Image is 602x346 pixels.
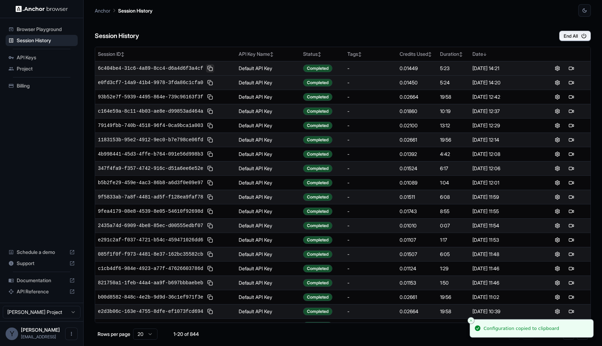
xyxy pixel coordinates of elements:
p: Anchor [95,7,110,14]
div: - [347,322,394,329]
td: Default API Key [236,318,300,333]
div: - [347,151,394,158]
div: Completed [303,322,332,330]
div: [DATE] 11:02 [472,294,535,301]
span: 98d4cacd-b24b-4625-aa91-b4e3220d2c79 [98,322,203,329]
span: 9fea4179-08e8-4539-8e05-54610f92698d [98,208,203,215]
span: ↕ [318,52,321,57]
div: 6:05 [440,251,467,258]
div: Completed [303,222,332,230]
div: 8:55 [440,208,467,215]
div: 0.01743 [400,208,434,215]
div: 0.02664 [400,308,434,315]
div: Configuration copied to clipboard [484,325,559,332]
span: 1183153b-95e2-4912-9ec0-b7e798ce06fd [98,136,203,143]
span: Yuma Heymans [21,327,60,333]
td: Default API Key [236,175,300,190]
div: Completed [303,208,332,215]
div: 0.01860 [400,108,434,115]
div: [DATE] 11:46 [472,279,535,286]
div: 0.01124 [400,265,434,272]
div: - [347,108,394,115]
div: [DATE] 12:06 [472,165,535,172]
div: Duration [440,51,467,58]
div: Session ID [98,51,233,58]
div: [DATE] 11:48 [472,251,535,258]
span: ↕ [358,52,362,57]
div: - [347,294,394,301]
td: Default API Key [236,75,300,90]
div: 10:19 [440,108,467,115]
div: [DATE] 11:55 [472,208,535,215]
span: c164e59a-8c11-4b03-ae8e-d99853ad464a [98,108,203,115]
div: - [347,251,394,258]
div: [DATE] 12:14 [472,136,535,143]
div: - [347,122,394,129]
div: Browser Playground [6,24,78,35]
img: Anchor Logo [16,6,68,12]
div: Completed [303,193,332,201]
div: Billing [6,80,78,91]
span: 2435a74d-6909-4be8-85ec-d00555edbf07 [98,222,203,229]
td: Default API Key [236,190,300,204]
div: - [347,279,394,286]
span: b00d8582-848c-4e2b-9d9d-36c1ef971f3e [98,294,203,301]
span: 79149fbb-740b-4518-96f4-0ca9bca1a003 [98,122,203,129]
td: Default API Key [236,218,300,233]
div: 0.01010 [400,222,434,229]
p: Rows per page [98,331,130,338]
div: 1-20 of 844 [169,331,203,338]
button: End All [559,31,591,41]
div: 6:17 [440,165,467,172]
div: Date [472,51,535,58]
td: Default API Key [236,247,300,261]
h6: Session History [95,31,139,41]
button: Close toast [468,317,474,324]
div: 0.01450 [400,79,434,86]
td: Default API Key [236,90,300,104]
div: 0.01511 [400,194,434,201]
div: Completed [303,65,332,72]
span: 93b52e7f-5939-4495-864e-739c96163f3f [98,93,203,100]
div: API Key Name [239,51,298,58]
div: Status [303,51,342,58]
span: 6c404be4-31c6-4a89-8cc4-d6a4d6f3a4cf [98,65,203,72]
div: 0.01153 [400,279,434,286]
div: 1:29 [440,265,467,272]
span: e291c2af-f037-4721-b54c-459471026dd6 [98,236,203,243]
span: b5b2fe29-459e-4ac3-86b8-a6d3f0e09e97 [98,179,203,186]
div: - [347,265,394,272]
div: 0.02661 [400,136,434,143]
div: Schedule a demo [6,247,78,258]
div: 0.01449 [400,65,434,72]
span: yuma@o-mega.ai [21,334,56,339]
span: Session History [17,37,75,44]
td: Default API Key [236,118,300,133]
span: ↓ [483,52,487,57]
div: 0.01507 [400,251,434,258]
div: API Keys [6,52,78,63]
div: 5:24 [440,79,467,86]
span: 9f5833ab-7a8f-4481-ad5f-f128ea9faf78 [98,194,203,201]
div: Completed [303,136,332,144]
div: [DATE] 14:21 [472,65,535,72]
span: 347f4fa9-f357-4742-916c-d51a6ee6e52e [98,165,203,172]
span: e2d3b06c-163e-4755-8dfe-ef1073fcd694 [98,308,203,315]
div: 19:59 [440,322,467,329]
div: Tags [347,51,394,58]
div: - [347,208,394,215]
span: Documentation [17,277,67,284]
div: Y [6,328,18,340]
div: 19:58 [440,308,467,315]
td: Default API Key [236,161,300,175]
div: Documentation [6,275,78,286]
div: 19:56 [440,294,467,301]
div: Project [6,63,78,74]
div: [DATE] 14:20 [472,79,535,86]
div: - [347,79,394,86]
div: Completed [303,250,332,258]
div: - [347,93,394,100]
div: 0.02661 [400,294,434,301]
div: Support [6,258,78,269]
div: Completed [303,93,332,101]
